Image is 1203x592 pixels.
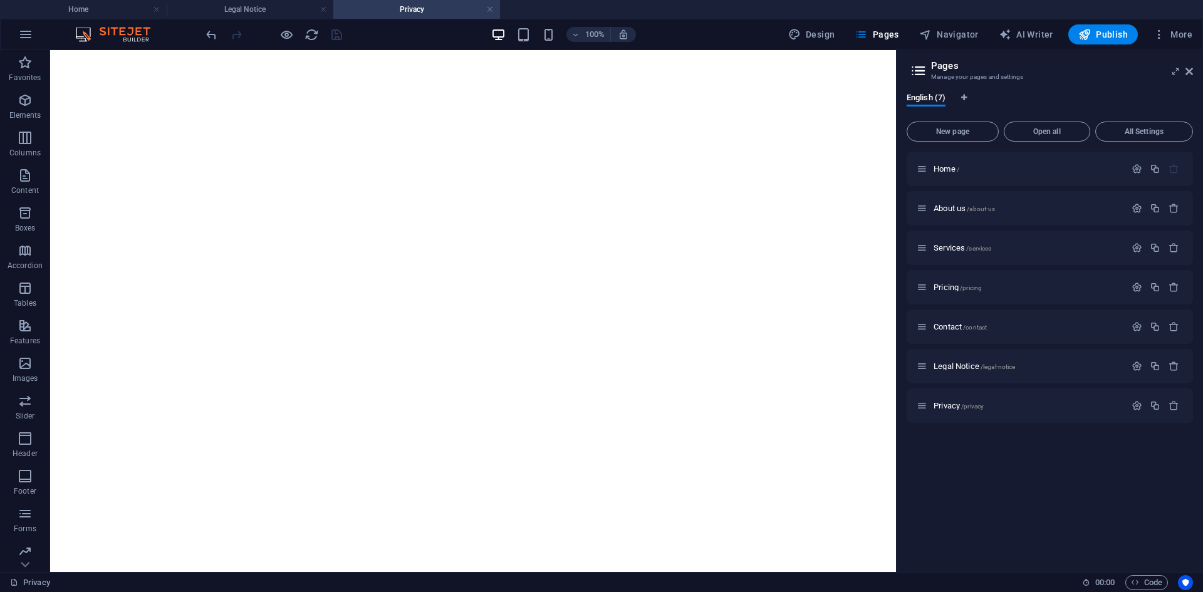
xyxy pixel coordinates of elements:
[1150,400,1160,411] div: Duplicate
[1078,28,1128,41] span: Publish
[1153,28,1192,41] span: More
[1068,24,1138,44] button: Publish
[8,261,43,271] p: Accordion
[1169,321,1179,332] div: Remove
[1132,321,1142,332] div: Settings
[1150,203,1160,214] div: Duplicate
[963,324,987,331] span: /contact
[167,3,333,16] h4: Legal Notice
[1169,400,1179,411] div: Remove
[930,323,1125,331] div: Contact/contact
[566,27,611,42] button: 100%
[9,148,41,158] p: Columns
[1125,575,1168,590] button: Code
[981,363,1016,370] span: /legal-notice
[1150,321,1160,332] div: Duplicate
[907,122,999,142] button: New page
[930,402,1125,410] div: Privacy/privacy
[788,28,835,41] span: Design
[618,29,629,40] i: On resize automatically adjust zoom level to fit chosen device.
[1009,128,1085,135] span: Open all
[304,27,319,42] button: reload
[912,128,993,135] span: New page
[10,336,40,346] p: Features
[783,24,840,44] div: Design (Ctrl+Alt+Y)
[930,165,1125,173] div: Home/
[1150,164,1160,174] div: Duplicate
[994,24,1058,44] button: AI Writer
[1169,242,1179,253] div: Remove
[1169,361,1179,371] div: Remove
[14,524,36,534] p: Forms
[1095,122,1193,142] button: All Settings
[961,403,984,410] span: /privacy
[1150,361,1160,371] div: Duplicate
[13,449,38,459] p: Header
[1004,122,1090,142] button: Open all
[1132,282,1142,293] div: Settings
[9,73,41,83] p: Favorites
[931,71,1168,83] h3: Manage your pages and settings
[1095,575,1115,590] span: 00 00
[914,24,984,44] button: Navigator
[1082,575,1115,590] h6: Session time
[934,164,959,174] span: Click to open page
[960,284,982,291] span: /pricing
[907,90,945,108] span: English (7)
[999,28,1053,41] span: AI Writer
[934,243,991,252] span: Click to open page
[919,28,979,41] span: Navigator
[930,283,1125,291] div: Pricing/pricing
[934,361,1015,371] span: Legal Notice
[1132,164,1142,174] div: Settings
[14,486,36,496] p: Footer
[930,204,1125,212] div: About us/about-us
[1148,24,1197,44] button: More
[1169,203,1179,214] div: Remove
[930,244,1125,252] div: Services/services
[333,3,500,16] h4: Privacy
[9,110,41,120] p: Elements
[279,27,294,42] button: Click here to leave preview mode and continue editing
[204,28,219,42] i: Undo: Change text (Ctrl+Z)
[11,185,39,195] p: Content
[305,28,319,42] i: Reload page
[907,93,1193,117] div: Language Tabs
[783,24,840,44] button: Design
[934,401,984,410] span: Click to open page
[1150,282,1160,293] div: Duplicate
[966,245,991,252] span: /services
[930,362,1125,370] div: Legal Notice/legal-notice
[13,373,38,383] p: Images
[1169,282,1179,293] div: Remove
[1132,203,1142,214] div: Settings
[1132,242,1142,253] div: Settings
[10,575,50,590] a: Click to cancel selection. Double-click to open Pages
[14,298,36,308] p: Tables
[72,27,166,42] img: Editor Logo
[1169,164,1179,174] div: The startpage cannot be deleted
[934,204,995,213] span: Click to open page
[1131,575,1162,590] span: Code
[1104,578,1106,587] span: :
[16,411,35,421] p: Slider
[957,166,959,173] span: /
[1101,128,1187,135] span: All Settings
[204,27,219,42] button: undo
[1150,242,1160,253] div: Duplicate
[855,28,898,41] span: Pages
[850,24,904,44] button: Pages
[934,283,982,292] span: Click to open page
[1132,361,1142,371] div: Settings
[931,60,1193,71] h2: Pages
[934,322,987,331] span: Click to open page
[1132,400,1142,411] div: Settings
[585,27,605,42] h6: 100%
[1178,575,1193,590] button: Usercentrics
[967,205,995,212] span: /about-us
[15,223,36,233] p: Boxes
